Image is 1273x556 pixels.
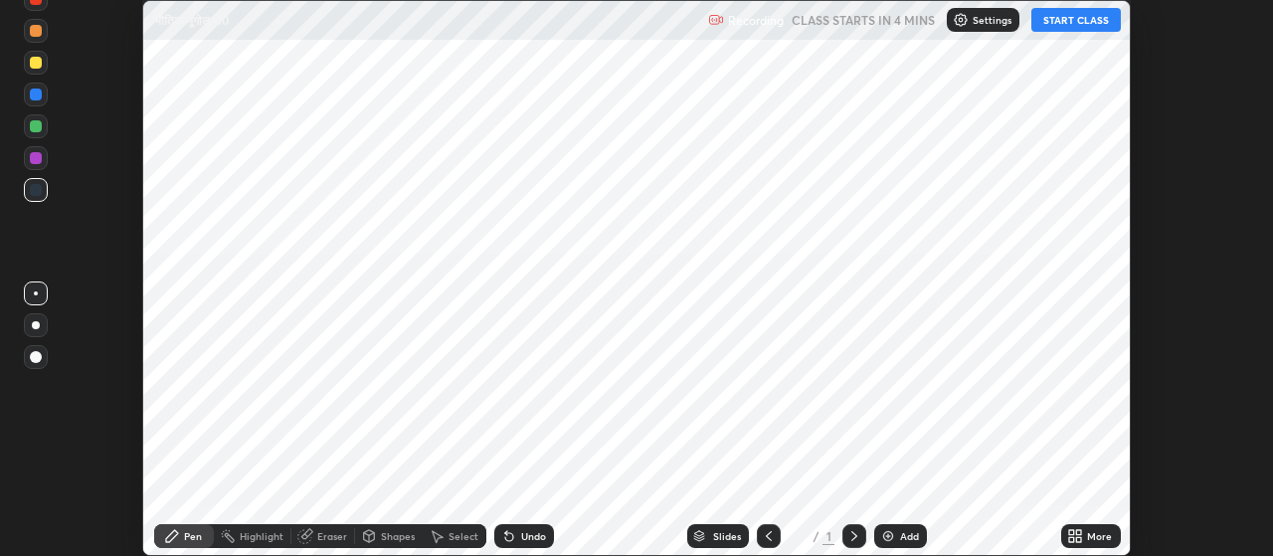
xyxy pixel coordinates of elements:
p: Recording [728,13,784,28]
div: 1 [789,530,809,542]
div: Slides [713,531,741,541]
div: Add [900,531,919,541]
div: / [813,530,818,542]
img: class-settings-icons [953,12,969,28]
p: भौतिक भूगोल -10 [154,12,230,28]
div: Pen [184,531,202,541]
h5: CLASS STARTS IN 4 MINS [792,11,935,29]
img: recording.375f2c34.svg [708,12,724,28]
div: More [1087,531,1112,541]
img: add-slide-button [880,528,896,544]
div: 1 [822,527,834,545]
button: START CLASS [1031,8,1121,32]
div: Undo [521,531,546,541]
p: Settings [973,15,1011,25]
div: Highlight [240,531,283,541]
div: Select [449,531,478,541]
div: Eraser [317,531,347,541]
div: Shapes [381,531,415,541]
